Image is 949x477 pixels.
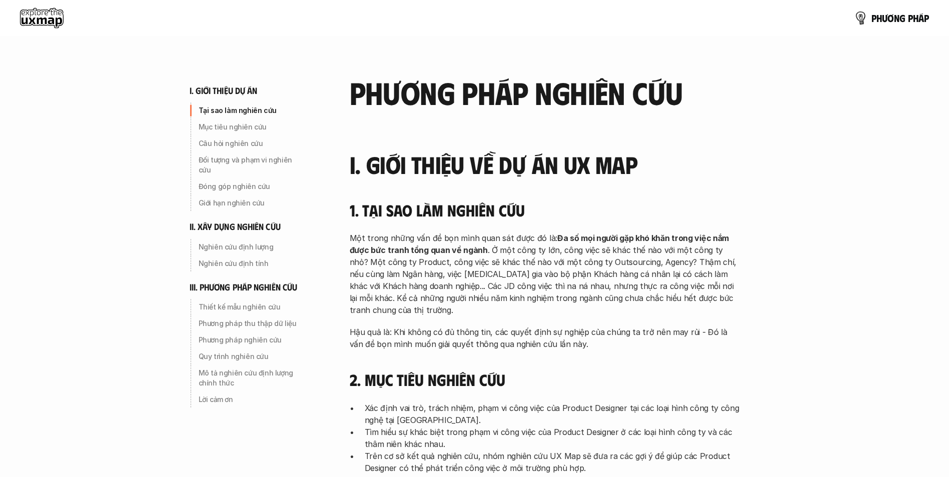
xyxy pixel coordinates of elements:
a: Lời cảm ơn [190,391,310,407]
span: n [894,12,899,23]
h6: ii. xây dựng nghiên cứu [190,221,281,232]
p: Thiết kế mẫu nghiên cứu [199,302,306,312]
span: g [899,12,905,23]
p: Một trong những vấn đề bọn mình quan sát được đó là: . Ở một công ty lớn, công việc sẽ khác thế n... [350,232,740,316]
p: Câu hỏi nghiên cứu [199,138,306,148]
a: Quy trình nghiên cứu [190,348,310,364]
p: Đóng góp nghiên cứu [199,181,306,191]
p: Nghiên cứu định lượng [199,242,306,252]
span: á [918,12,924,23]
span: ư [882,12,887,23]
h3: I. Giới thiệu về dự án UX Map [350,151,740,178]
a: Câu hỏi nghiên cứu [190,135,310,151]
p: Hậu quả là: Khi không có đủ thông tin, các quyết định sự nghiệp của chúng ta trở nên may rủi - Đó... [350,326,740,350]
span: p [924,12,929,23]
a: Mô tả nghiên cứu định lượng chính thức [190,365,310,391]
p: Trên cơ sở kết quả nghiên cứu, nhóm nghiên cứu UX Map sẽ đưa ra các gợi ý để giúp các Product Des... [365,450,740,474]
span: h [913,12,918,23]
a: Giới hạn nghiên cứu [190,195,310,211]
a: phươngpháp [854,8,929,28]
p: Tìm hiểu sự khác biệt trong phạm vi công việc của Product Designer ở các loại hình công ty và các... [365,426,740,450]
a: Tại sao làm nghiên cứu [190,102,310,118]
h6: i. giới thiệu dự án [190,85,258,96]
a: Nghiên cứu định lượng [190,239,310,255]
a: Thiết kế mẫu nghiên cứu [190,299,310,315]
p: Mô tả nghiên cứu định lượng chính thức [199,368,306,388]
span: ơ [887,12,894,23]
p: Tại sao làm nghiên cứu [199,105,306,115]
span: h [876,12,882,23]
p: Mục tiêu nghiên cứu [199,122,306,132]
p: Lời cảm ơn [199,394,306,404]
a: Mục tiêu nghiên cứu [190,119,310,135]
p: Giới hạn nghiên cứu [199,198,306,208]
h4: 2. Mục tiêu nghiên cứu [350,370,740,389]
a: Phương pháp thu thập dữ liệu [190,315,310,331]
a: Đối tượng và phạm vi nghiên cứu [190,152,310,178]
p: Nghiên cứu định tính [199,258,306,268]
p: Phương pháp nghiên cứu [199,335,306,345]
p: Phương pháp thu thập dữ liệu [199,318,306,328]
span: p [908,12,913,23]
a: Đóng góp nghiên cứu [190,178,310,194]
h4: 1. Tại sao làm nghiên cứu [350,200,740,219]
h2: phương pháp nghiên cứu [350,75,740,109]
p: Quy trình nghiên cứu [199,351,306,361]
span: p [871,12,876,23]
p: Xác định vai trò, trách nhiệm, phạm vi công việc của Product Designer tại các loại hình công ty c... [365,402,740,426]
a: Nghiên cứu định tính [190,255,310,271]
p: Đối tượng và phạm vi nghiên cứu [199,155,306,175]
a: Phương pháp nghiên cứu [190,332,310,348]
h6: iii. phương pháp nghiên cứu [190,281,298,293]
